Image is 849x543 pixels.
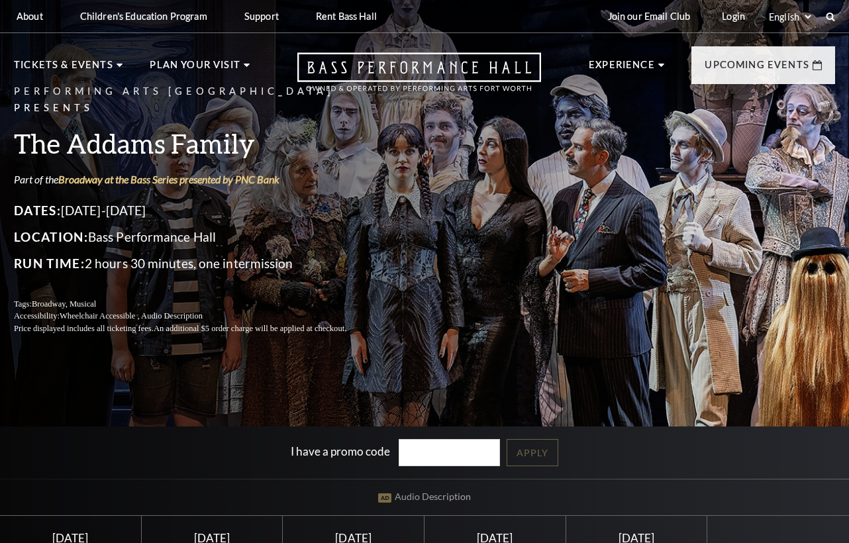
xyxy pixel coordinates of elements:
[14,298,378,311] p: Tags:
[150,57,240,81] p: Plan Your Visit
[58,173,279,185] a: Broadway at the Bass Series presented by PNC Bank
[14,203,61,218] span: Dates:
[60,311,203,321] span: Wheelchair Accessible , Audio Description
[80,11,207,22] p: Children's Education Program
[244,11,279,22] p: Support
[154,324,346,333] span: An additional $5 order charge will be applied at checkout.
[14,200,378,221] p: [DATE]-[DATE]
[17,11,43,22] p: About
[766,11,813,23] select: Select:
[589,57,655,81] p: Experience
[14,322,378,335] p: Price displayed includes all ticketing fees.
[32,299,96,309] span: Broadway, Musical
[14,57,113,81] p: Tickets & Events
[14,229,88,244] span: Location:
[14,126,378,160] h3: The Addams Family
[14,253,378,274] p: 2 hours 30 minutes, one intermission
[14,172,378,187] p: Part of the
[14,256,85,271] span: Run Time:
[14,310,378,322] p: Accessibility:
[705,57,809,81] p: Upcoming Events
[291,444,390,458] label: I have a promo code
[14,226,378,248] p: Bass Performance Hall
[316,11,377,22] p: Rent Bass Hall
